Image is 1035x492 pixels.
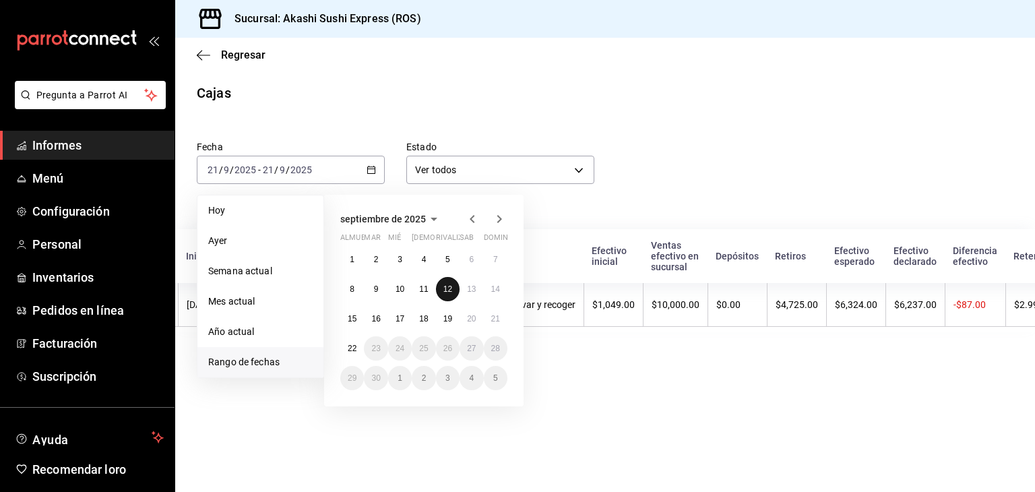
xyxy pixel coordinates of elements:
[460,233,474,242] font: sab
[274,164,278,175] font: /
[467,284,476,294] font: 13
[491,314,500,324] font: 21
[371,314,380,324] abbr: 16 de septiembre de 2025
[592,245,627,267] font: Efectivo inicial
[340,307,364,331] button: 15 de septiembre de 2025
[484,336,507,361] button: 28 de septiembre de 2025
[340,366,364,390] button: 29 de septiembre de 2025
[197,85,231,101] font: Cajas
[491,344,500,353] abbr: 28 de septiembre de 2025
[364,233,380,242] font: mar
[348,344,356,353] abbr: 22 de septiembre de 2025
[493,373,498,383] abbr: 5 de octubre de 2025
[443,284,452,294] abbr: 12 de septiembre de 2025
[436,307,460,331] button: 19 de septiembre de 2025
[415,164,456,175] font: Ver todos
[419,314,428,324] abbr: 18 de septiembre de 2025
[340,233,380,242] font: almuerzo
[32,369,96,383] font: Suscripción
[398,255,402,264] font: 3
[460,336,483,361] button: 27 de septiembre de 2025
[893,245,937,267] font: Efectivo declarado
[340,247,364,272] button: 1 de septiembre de 2025
[396,284,404,294] abbr: 10 de septiembre de 2025
[364,336,387,361] button: 23 de septiembre de 2025
[230,164,234,175] font: /
[460,247,483,272] button: 6 de septiembre de 2025
[493,255,498,264] abbr: 7 de septiembre de 2025
[364,233,380,247] abbr: martes
[371,373,380,383] abbr: 30 de septiembre de 2025
[348,344,356,353] font: 22
[491,344,500,353] font: 28
[460,277,483,301] button: 13 de septiembre de 2025
[364,366,387,390] button: 30 de septiembre de 2025
[348,373,356,383] abbr: 29 de septiembre de 2025
[197,142,223,152] font: Fecha
[460,307,483,331] button: 20 de septiembre de 2025
[187,299,373,310] font: [DATE] 14:02:47 Mesero Para llevar y recoger
[592,299,635,310] font: $1,049.00
[460,233,474,247] abbr: sábado
[398,255,402,264] abbr: 3 de septiembre de 2025
[340,214,426,224] font: septiembre de 2025
[396,314,404,324] abbr: 17 de septiembre de 2025
[834,245,875,267] font: Efectivo esperado
[208,357,280,367] font: Rango de fechas
[469,255,474,264] abbr: 6 de septiembre de 2025
[32,336,97,350] font: Facturación
[348,373,356,383] font: 29
[775,251,806,262] font: Retiros
[443,344,452,353] font: 26
[364,247,387,272] button: 2 de septiembre de 2025
[208,266,272,276] font: Semana actual
[469,373,474,383] abbr: 4 de octubre de 2025
[484,233,516,242] font: dominio
[484,366,507,390] button: 5 de octubre de 2025
[340,277,364,301] button: 8 de septiembre de 2025
[953,245,997,267] font: Diferencia efectivo
[491,284,500,294] abbr: 14 de septiembre de 2025
[396,284,404,294] font: 10
[388,336,412,361] button: 24 de septiembre de 2025
[469,255,474,264] font: 6
[388,366,412,390] button: 1 de octubre de 2025
[419,284,428,294] abbr: 11 de septiembre de 2025
[493,255,498,264] font: 7
[484,277,507,301] button: 14 de septiembre de 2025
[208,296,255,307] font: Mes actual
[371,314,380,324] font: 16
[894,299,937,310] font: $6,237.00
[467,314,476,324] abbr: 20 de septiembre de 2025
[36,90,128,100] font: Pregunta a Parrot AI
[484,307,507,331] button: 21 de septiembre de 2025
[443,284,452,294] font: 12
[350,284,354,294] abbr: 8 de septiembre de 2025
[388,233,401,242] font: mié
[776,299,818,310] font: $4,725.00
[651,240,699,272] font: Ventas efectivo en sucursal
[258,164,261,175] font: -
[388,247,412,272] button: 3 de septiembre de 2025
[436,247,460,272] button: 5 de septiembre de 2025
[445,373,450,383] abbr: 3 de octubre de 2025
[286,164,290,175] font: /
[388,307,412,331] button: 17 de septiembre de 2025
[148,35,159,46] button: abrir_cajón_menú
[493,373,498,383] font: 5
[388,233,401,247] abbr: miércoles
[467,314,476,324] font: 20
[436,233,473,242] font: rivalizar
[412,247,435,272] button: 4 de septiembre de 2025
[208,326,254,337] font: Año actual
[32,303,124,317] font: Pedidos en línea
[290,164,313,175] input: ----
[419,284,428,294] font: 11
[716,251,759,262] font: Depósitos
[443,314,452,324] font: 19
[371,373,380,383] font: 30
[364,277,387,301] button: 9 de septiembre de 2025
[716,299,741,310] font: $0.00
[371,344,380,353] abbr: 23 de septiembre de 2025
[398,373,402,383] font: 1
